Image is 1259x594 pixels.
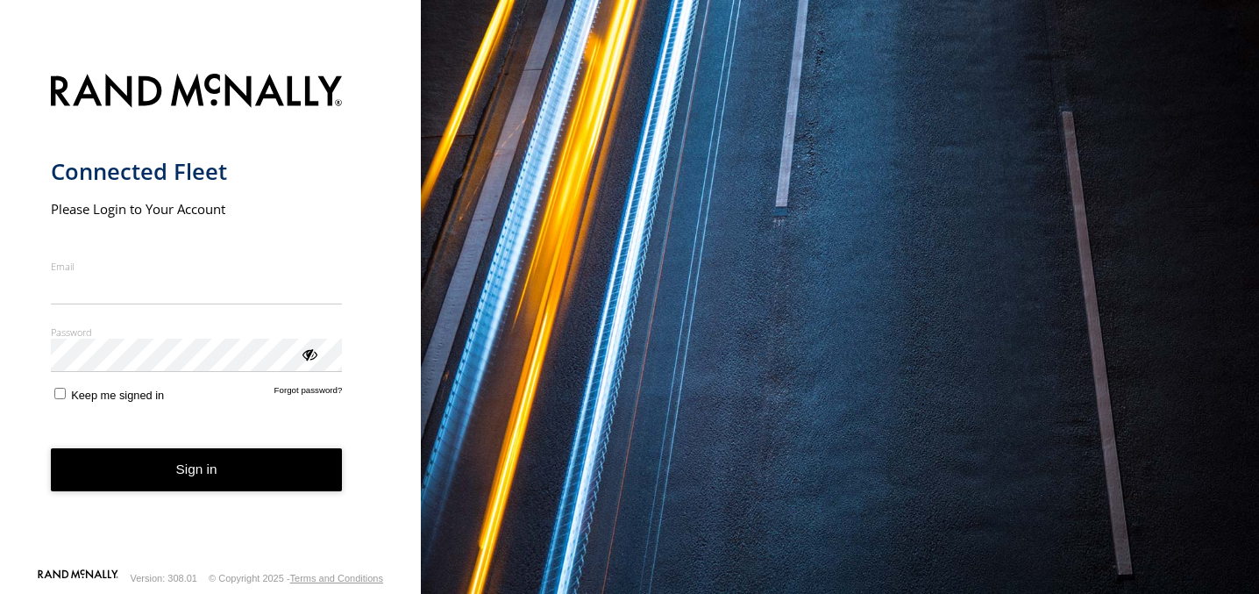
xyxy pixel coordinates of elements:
input: Keep me signed in [54,388,66,399]
button: Sign in [51,448,343,491]
a: Forgot password? [274,385,343,402]
span: Keep me signed in [71,389,164,402]
label: Email [51,260,343,273]
div: © Copyright 2025 - [209,573,383,583]
div: Version: 308.01 [131,573,197,583]
a: Terms and Conditions [290,573,383,583]
h1: Connected Fleet [51,157,343,186]
img: Rand McNally [51,70,343,115]
label: Password [51,326,343,339]
a: Visit our Website [38,569,118,587]
div: ViewPassword [300,345,317,362]
form: main [51,63,371,568]
h2: Please Login to Your Account [51,200,343,218]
